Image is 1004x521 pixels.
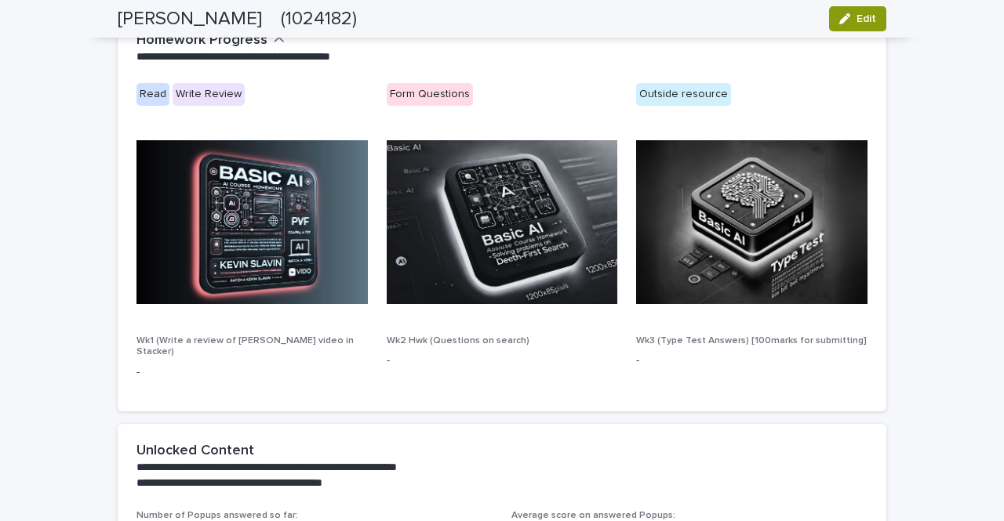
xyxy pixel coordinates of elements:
[118,8,357,31] h2: [PERSON_NAME] (1024182)
[636,140,868,304] img: fbND1C5foSRa1V7YhRegFx_ocmMis_UigJYmzte-GpY
[387,140,618,304] img: YuZCC25-bw8E_AZOXHNnMRpbM5SSLY1_0jxA6iH6R1g
[829,6,886,31] button: Edit
[136,336,354,356] span: Wk1 (Write a review of [PERSON_NAME] video in Stacker)
[636,336,867,346] span: Wk3 (Type Test Answers) [100marks for submitting]
[857,13,876,24] span: Edit
[136,32,267,49] h2: Homework Progress
[136,364,368,381] p: -
[387,336,529,346] span: Wk2 Hwk (Questions on search)
[387,83,473,106] div: Form Questions
[136,83,169,106] div: Read
[636,353,868,369] p: -
[136,32,285,49] button: Homework Progress
[173,83,245,106] div: Write Review
[636,83,731,106] div: Outside resource
[136,140,368,304] img: txMeWdTJ20dXT9AkJtwiRkJfxxPgPJaX1SZ-GnOs2O4
[387,353,618,369] p: -
[511,511,675,520] span: Average score on answered Popups:
[136,511,298,520] span: Number of Popups answered so far:
[136,443,254,460] h2: Unlocked Content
